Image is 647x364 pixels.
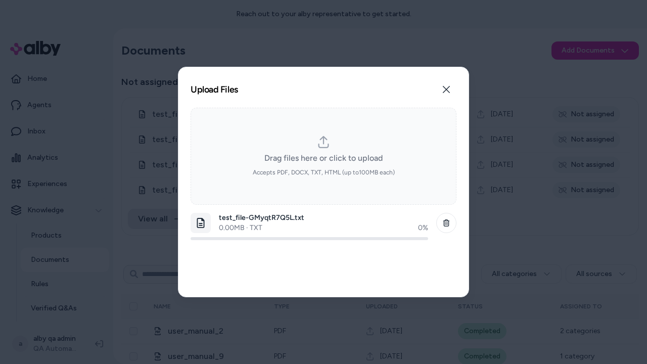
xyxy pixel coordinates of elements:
span: Accepts PDF, DOCX, TXT, HTML (up to 100 MB each) [253,168,395,176]
p: 0.00 MB · TXT [219,223,262,233]
ol: dropzone-file-list [191,209,456,285]
p: test_file-GMyqtR7Q5L.txt [219,213,428,223]
h2: Upload Files [191,85,238,94]
span: Drag files here or click to upload [264,152,383,164]
div: 0 % [418,223,428,233]
li: dropzone-file-list-item [191,209,456,244]
div: dropzone [191,108,456,205]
